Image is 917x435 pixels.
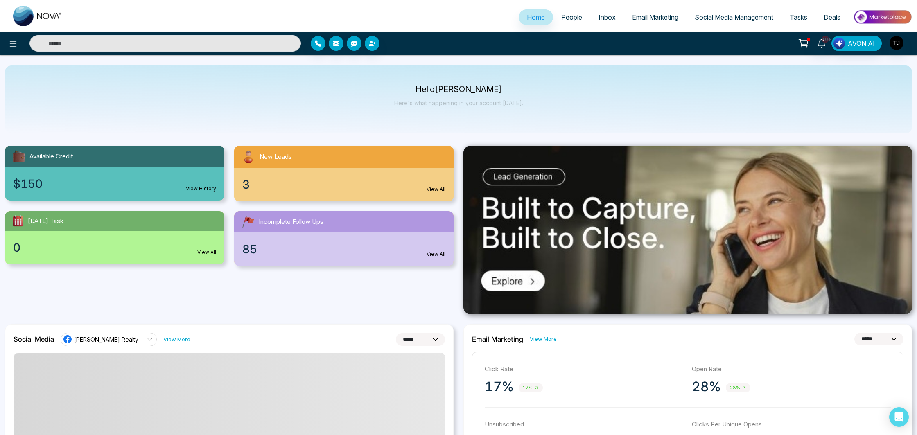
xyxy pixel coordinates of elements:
span: Inbox [599,13,616,21]
span: 17% [519,383,543,392]
img: newLeads.svg [241,149,256,165]
span: Incomplete Follow Ups [259,217,323,227]
img: Nova CRM Logo [13,6,62,26]
span: $150 [13,175,43,192]
span: 3 [242,176,250,193]
button: AVON AI [831,36,882,51]
p: Clicks Per Unique Opens [692,420,891,429]
p: Unsubscribed [485,420,684,429]
span: Email Marketing [632,13,678,21]
span: Available Credit [29,152,73,161]
h2: Social Media [14,335,54,343]
div: Open Intercom Messenger [889,407,909,427]
a: 10+ [812,36,831,50]
a: Incomplete Follow Ups85View All [229,211,458,266]
span: Tasks [790,13,807,21]
a: View All [197,249,216,256]
a: View All [427,186,445,193]
span: Deals [824,13,840,21]
p: Click Rate [485,365,684,374]
a: Social Media Management [687,9,781,25]
span: 0 [13,239,20,256]
img: User Avatar [890,36,903,50]
span: 10+ [822,36,829,43]
a: View All [427,250,445,258]
span: Social Media Management [695,13,773,21]
span: New Leads [260,152,292,162]
p: Open Rate [692,365,891,374]
a: Home [519,9,553,25]
a: View More [163,336,190,343]
span: 28% [726,383,750,392]
span: [DATE] Task [28,216,63,226]
a: View History [186,185,216,192]
a: Email Marketing [624,9,687,25]
a: People [553,9,590,25]
span: AVON AI [848,38,875,48]
img: followUps.svg [241,214,255,229]
img: Lead Flow [833,38,845,49]
p: Hello [PERSON_NAME] [394,86,523,93]
img: availableCredit.svg [11,149,26,164]
span: [PERSON_NAME] Realty [74,336,138,343]
p: 17% [485,379,514,395]
h2: Email Marketing [472,335,523,343]
p: Here's what happening in your account [DATE]. [394,99,523,106]
img: Market-place.gif [853,8,912,26]
span: People [561,13,582,21]
img: todayTask.svg [11,214,25,228]
img: . [463,146,912,314]
p: 28% [692,379,721,395]
a: View More [530,335,557,343]
a: New Leads3View All [229,146,458,201]
a: Deals [815,9,849,25]
a: Tasks [781,9,815,25]
a: Inbox [590,9,624,25]
span: 85 [242,241,257,258]
span: Home [527,13,545,21]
